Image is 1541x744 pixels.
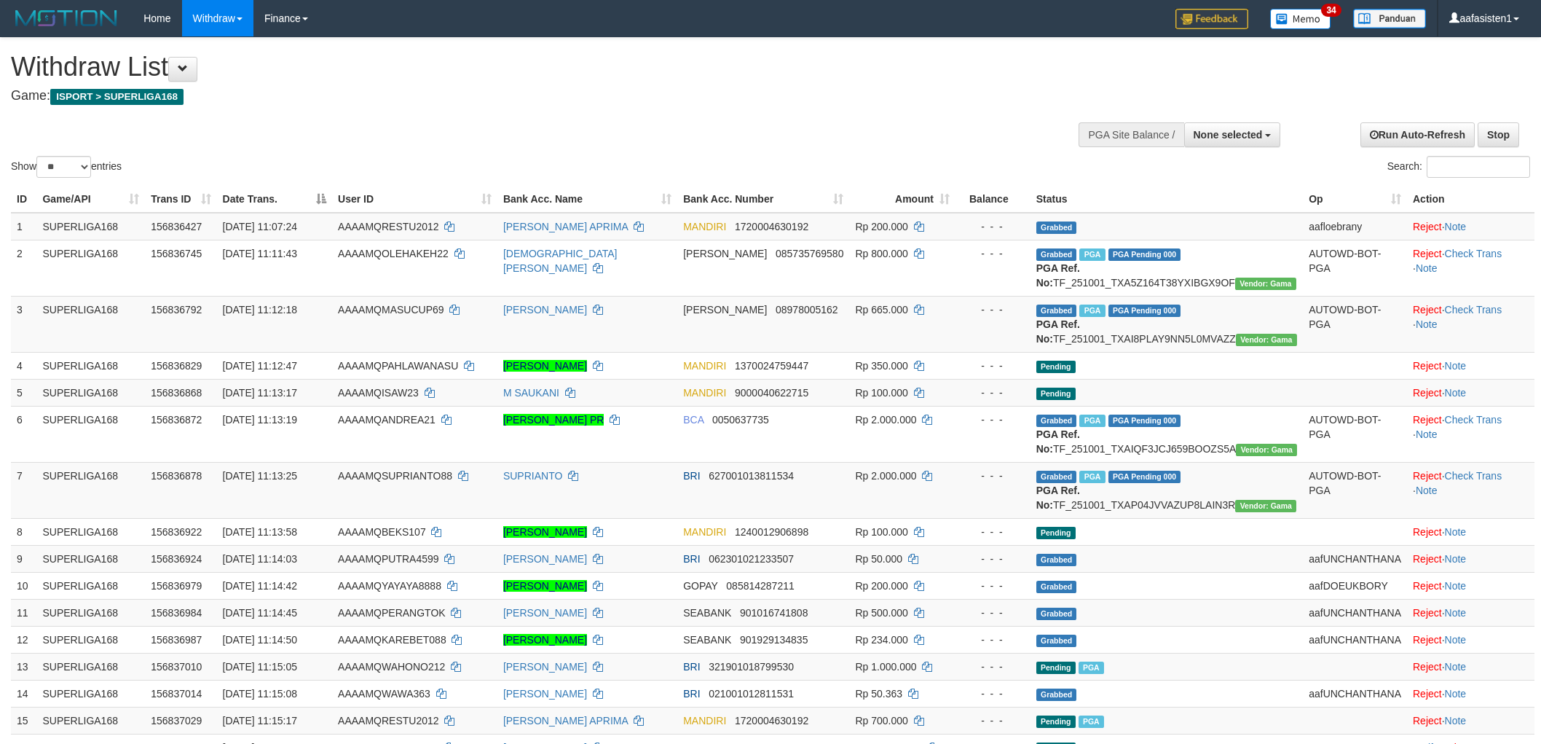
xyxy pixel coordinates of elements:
a: Reject [1413,248,1442,259]
td: SUPERLIGA168 [36,406,145,462]
span: 156836745 [151,248,202,259]
b: PGA Ref. No: [1036,262,1080,289]
span: Pending [1036,361,1076,373]
a: [PERSON_NAME] [503,607,587,619]
span: Rp 2.000.000 [855,470,916,482]
td: SUPERLIGA168 [36,296,145,352]
span: Pending [1036,388,1076,400]
a: Reject [1413,715,1442,727]
td: aafUNCHANTHANA [1303,626,1407,653]
td: 13 [11,653,36,680]
span: BRI [683,661,700,673]
span: Marked by aafsengchandara [1079,471,1105,483]
a: Note [1445,221,1467,232]
span: BCA [683,414,703,426]
span: None selected [1194,129,1263,141]
td: aafloebrany [1303,213,1407,240]
span: Pending [1036,527,1076,539]
span: 156836829 [151,360,202,372]
a: Check Trans [1445,414,1502,426]
span: Pending [1036,716,1076,728]
span: [DATE] 11:14:03 [223,553,297,565]
td: 1 [11,213,36,240]
span: Copy 1720004630192 to clipboard [735,221,808,232]
td: SUPERLIGA168 [36,680,145,707]
span: 156836984 [151,607,202,619]
span: 34 [1321,4,1341,17]
span: Rp 100.000 [855,387,907,399]
td: TF_251001_TXAP04JVVAZUP8LAIN3R [1030,462,1303,518]
a: Reject [1413,688,1442,700]
a: Reject [1413,553,1442,565]
span: [DATE] 11:13:25 [223,470,297,482]
span: [DATE] 11:15:05 [223,661,297,673]
span: 156836868 [151,387,202,399]
div: - - - [961,469,1025,483]
td: · [1407,680,1534,707]
td: aafDOEUKBORY [1303,572,1407,599]
div: - - - [961,579,1025,593]
a: Reject [1413,414,1442,426]
span: [DATE] 11:14:50 [223,634,297,646]
div: - - - [961,412,1025,427]
span: Marked by aafheankoy [1079,305,1105,317]
span: Rp 50.000 [855,553,902,565]
td: · [1407,352,1534,379]
span: PGA Pending [1108,415,1181,427]
td: · [1407,518,1534,545]
span: SEABANK [683,634,731,646]
span: [PERSON_NAME] [683,304,767,316]
span: Copy 1720004630192 to clipboard [735,715,808,727]
span: AAAAMQANDREA21 [338,414,435,426]
td: AUTOWD-BOT-PGA [1303,462,1407,518]
a: [PERSON_NAME] [503,634,587,646]
a: [PERSON_NAME] [503,304,587,316]
b: PGA Ref. No: [1036,318,1080,345]
td: SUPERLIGA168 [36,352,145,379]
span: Grabbed [1036,415,1077,427]
td: SUPERLIGA168 [36,626,145,653]
td: AUTOWD-BOT-PGA [1303,240,1407,296]
img: Feedback.jpg [1175,9,1248,29]
span: 156836979 [151,580,202,592]
div: - - - [961,552,1025,566]
span: MANDIRI [683,360,726,372]
span: Marked by aafheankoy [1079,248,1105,261]
td: SUPERLIGA168 [36,462,145,518]
span: GOPAY [683,580,717,592]
a: Note [1445,360,1467,372]
span: 156837029 [151,715,202,727]
div: - - - [961,713,1025,728]
td: · · [1407,240,1534,296]
th: Bank Acc. Number: activate to sort column ascending [677,186,849,213]
a: Reject [1413,661,1442,673]
td: 15 [11,707,36,734]
span: Copy 0050637735 to clipboard [712,414,769,426]
span: AAAAMQWAWA363 [338,688,430,700]
span: BRI [683,470,700,482]
a: [PERSON_NAME] PR [503,414,604,426]
span: Grabbed [1036,581,1077,593]
h1: Withdraw List [11,52,1013,82]
a: Reject [1413,221,1442,232]
span: Grabbed [1036,248,1077,261]
td: SUPERLIGA168 [36,213,145,240]
span: AAAAMQMASUCUP69 [338,304,444,316]
a: Check Trans [1445,248,1502,259]
label: Show entries [11,156,122,178]
span: Rp 1.000.000 [855,661,916,673]
td: aafUNCHANTHANA [1303,545,1407,572]
a: Note [1416,428,1438,440]
select: Showentries [36,156,91,178]
td: · · [1407,406,1534,462]
span: [DATE] 11:07:24 [223,221,297,232]
span: Rp 350.000 [855,360,907,372]
span: [DATE] 11:13:19 [223,414,297,426]
span: Rp 700.000 [855,715,907,727]
th: Date Trans.: activate to sort column descending [217,186,333,213]
a: Check Trans [1445,304,1502,316]
span: Rp 50.363 [855,688,902,700]
a: Note [1416,485,1438,496]
span: Rp 200.000 [855,580,907,592]
a: [PERSON_NAME] APRIMA [503,221,628,232]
